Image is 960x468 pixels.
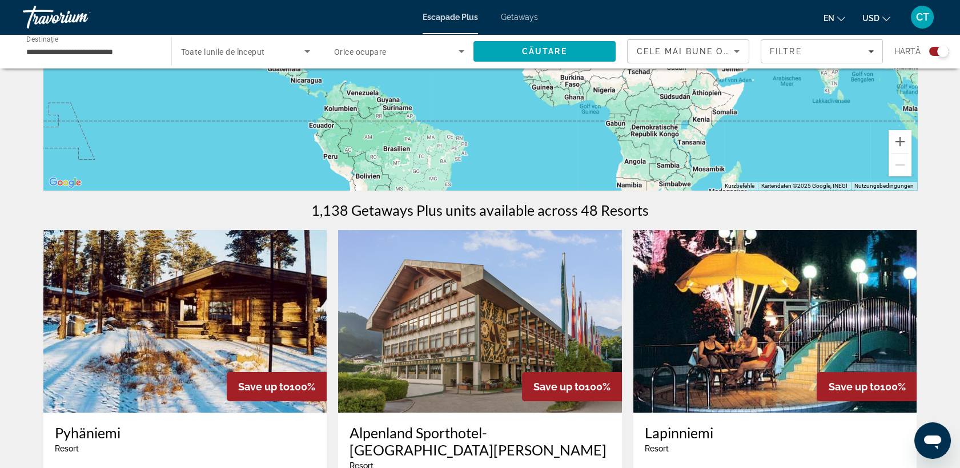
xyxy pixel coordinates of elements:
[761,39,883,63] button: Filtre
[862,14,879,23] span: USD
[26,45,156,59] input: Selectați destinația
[637,45,740,58] mat-select: Sortează după
[522,47,567,56] span: Căutare
[533,381,585,393] span: Save up to
[522,372,622,401] div: 100%
[828,381,879,393] span: Save up to
[645,444,669,453] span: Resort
[725,182,754,190] button: Kurzbefehle
[824,10,845,26] button: Schimbați limba
[854,183,914,189] a: Nutzungsbedingungen (wird in neuem Tab geöffnet)
[889,130,911,153] button: Vergrößern
[473,41,616,62] button: Căutare
[26,35,59,43] span: Destinație
[338,230,622,413] img: Alpenland Sporthotel-St.Johann-im-pongau
[761,183,847,189] span: Kartendaten ©2025 Google, INEGI
[916,11,929,23] span: CT
[770,47,802,56] span: Filtre
[23,2,137,32] a: Travorium
[181,47,265,57] span: Toate lunile de început
[43,230,327,413] img: Pyhäniemi
[894,43,921,59] span: Hartă
[645,424,906,441] a: Lapinniemi
[311,201,649,219] h1: 1,138 Getaways Plus units available across 48 Resorts
[817,372,917,401] div: 100%
[238,381,290,393] span: Save up to
[55,444,79,453] span: Resort
[637,47,753,56] span: Cele mai bune oferte
[914,422,951,459] iframe: Schaltfläche zum Öffnen des Messaging-Fensters
[46,175,84,190] img: Google
[633,230,917,413] img: Lapinniemi
[227,372,327,401] div: 100%
[350,424,610,458] a: Alpenland Sporthotel-[GEOGRAPHIC_DATA][PERSON_NAME]
[824,14,834,23] span: En
[423,13,478,22] a: Escapade Plus
[501,13,538,22] a: Getaways
[907,5,937,29] button: Meniu utilizator
[55,424,316,441] a: Pyhäniemi
[46,175,84,190] a: Dieses Gebiet in Google Maps öffnen (in neuem Fenster)
[334,47,387,57] span: Orice ocupare
[889,154,911,176] button: Verkleinern
[862,10,890,26] button: Schimbați moneda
